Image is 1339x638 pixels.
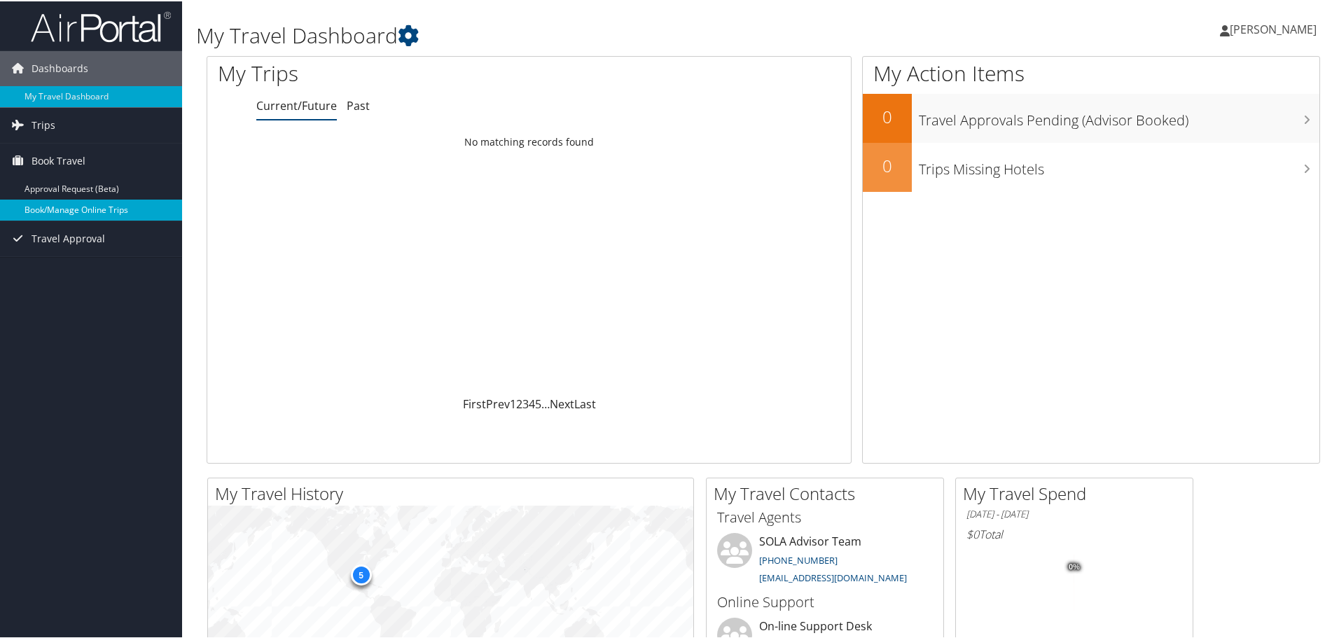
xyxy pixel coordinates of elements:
[863,141,1319,190] a: 0Trips Missing Hotels
[510,395,516,410] a: 1
[710,532,940,589] li: SOLA Advisor Team
[863,92,1319,141] a: 0Travel Approvals Pending (Advisor Booked)
[550,395,574,410] a: Next
[215,480,693,504] h2: My Travel History
[32,220,105,255] span: Travel Approval
[919,102,1319,129] h3: Travel Approvals Pending (Advisor Booked)
[218,57,572,87] h1: My Trips
[529,395,535,410] a: 4
[350,563,371,584] div: 5
[31,9,171,42] img: airportal-logo.png
[32,106,55,141] span: Trips
[256,97,337,112] a: Current/Future
[347,97,370,112] a: Past
[717,506,933,526] h3: Travel Agents
[919,151,1319,178] h3: Trips Missing Hotels
[1069,562,1080,570] tspan: 0%
[1220,7,1331,49] a: [PERSON_NAME]
[863,104,912,127] h2: 0
[966,506,1182,520] h6: [DATE] - [DATE]
[196,20,952,49] h1: My Travel Dashboard
[486,395,510,410] a: Prev
[516,395,522,410] a: 2
[574,395,596,410] a: Last
[32,50,88,85] span: Dashboards
[966,525,1182,541] h6: Total
[522,395,529,410] a: 3
[535,395,541,410] a: 5
[463,395,486,410] a: First
[759,553,838,565] a: [PHONE_NUMBER]
[207,128,851,153] td: No matching records found
[863,57,1319,87] h1: My Action Items
[1230,20,1317,36] span: [PERSON_NAME]
[714,480,943,504] h2: My Travel Contacts
[717,591,933,611] h3: Online Support
[966,525,979,541] span: $0
[541,395,550,410] span: …
[759,570,907,583] a: [EMAIL_ADDRESS][DOMAIN_NAME]
[963,480,1193,504] h2: My Travel Spend
[863,153,912,176] h2: 0
[32,142,85,177] span: Book Travel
